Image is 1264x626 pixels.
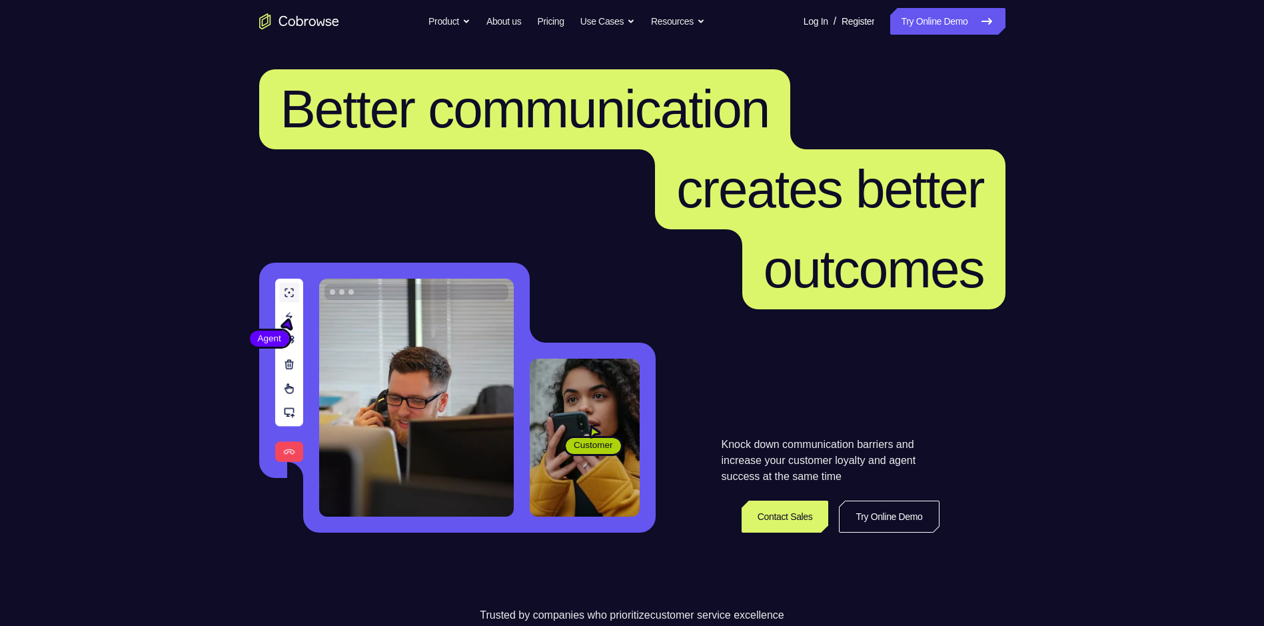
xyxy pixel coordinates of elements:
span: Customer [566,439,621,452]
a: Try Online Demo [839,501,939,533]
a: Go to the home page [259,13,339,29]
button: Product [428,8,470,35]
a: About us [486,8,521,35]
span: customer service excellence [650,609,784,621]
span: / [834,13,836,29]
img: A customer holding their phone [530,359,640,517]
button: Use Cases [580,8,635,35]
a: Log In [804,8,828,35]
a: Register [842,8,874,35]
span: outcomes [764,239,984,299]
a: Pricing [537,8,564,35]
span: creates better [676,159,983,219]
button: Resources [651,8,705,35]
p: Knock down communication barriers and increase your customer loyalty and agent success at the sam... [722,437,940,485]
a: Try Online Demo [890,8,1005,35]
a: Contact Sales [742,501,829,533]
img: A customer support agent talking on the phone [319,279,514,517]
span: Better communication [281,79,770,139]
img: A series of tools used in co-browsing sessions [275,279,303,462]
span: Agent [250,332,289,345]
